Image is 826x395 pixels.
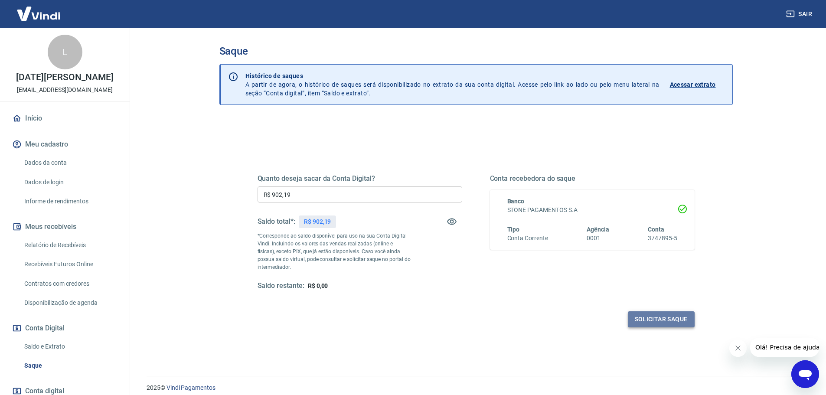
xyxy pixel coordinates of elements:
h6: 0001 [587,234,609,243]
span: Agência [587,226,609,233]
h5: Saldo total*: [258,217,295,226]
h6: Conta Corrente [507,234,548,243]
a: Contratos com credores [21,275,119,293]
span: Banco [507,198,525,205]
p: 2025 © [147,383,805,392]
a: Recebíveis Futuros Online [21,255,119,273]
p: [DATE][PERSON_NAME] [16,73,113,82]
a: Relatório de Recebíveis [21,236,119,254]
iframe: Fechar mensagem [729,340,747,357]
a: Informe de rendimentos [21,193,119,210]
p: A partir de agora, o histórico de saques será disponibilizado no extrato da sua conta digital. Ac... [245,72,659,98]
div: L [48,35,82,69]
span: Tipo [507,226,520,233]
span: Conta [648,226,664,233]
h6: STONE PAGAMENTOS S.A [507,206,677,215]
a: Acessar extrato [670,72,725,98]
img: Vindi [10,0,67,27]
h5: Saldo restante: [258,281,304,291]
h5: Quanto deseja sacar da Conta Digital? [258,174,462,183]
p: [EMAIL_ADDRESS][DOMAIN_NAME] [17,85,113,95]
span: R$ 0,00 [308,282,328,289]
p: R$ 902,19 [304,217,331,226]
button: Meu cadastro [10,135,119,154]
a: Saldo e Extrato [21,338,119,356]
a: Disponibilização de agenda [21,294,119,312]
iframe: Mensagem da empresa [750,338,819,357]
button: Conta Digital [10,319,119,338]
a: Dados da conta [21,154,119,172]
button: Sair [784,6,816,22]
h6: 3747895-5 [648,234,677,243]
span: Olá! Precisa de ajuda? [5,6,73,13]
iframe: Botão para abrir a janela de mensagens [791,360,819,388]
button: Meus recebíveis [10,217,119,236]
a: Vindi Pagamentos [167,384,215,391]
p: *Corresponde ao saldo disponível para uso na sua Conta Digital Vindi. Incluindo os valores das ve... [258,232,411,271]
h5: Conta recebedora do saque [490,174,695,183]
button: Solicitar saque [628,311,695,327]
a: Saque [21,357,119,375]
a: Início [10,109,119,128]
a: Dados de login [21,173,119,191]
p: Histórico de saques [245,72,659,80]
h3: Saque [219,45,733,57]
p: Acessar extrato [670,80,716,89]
